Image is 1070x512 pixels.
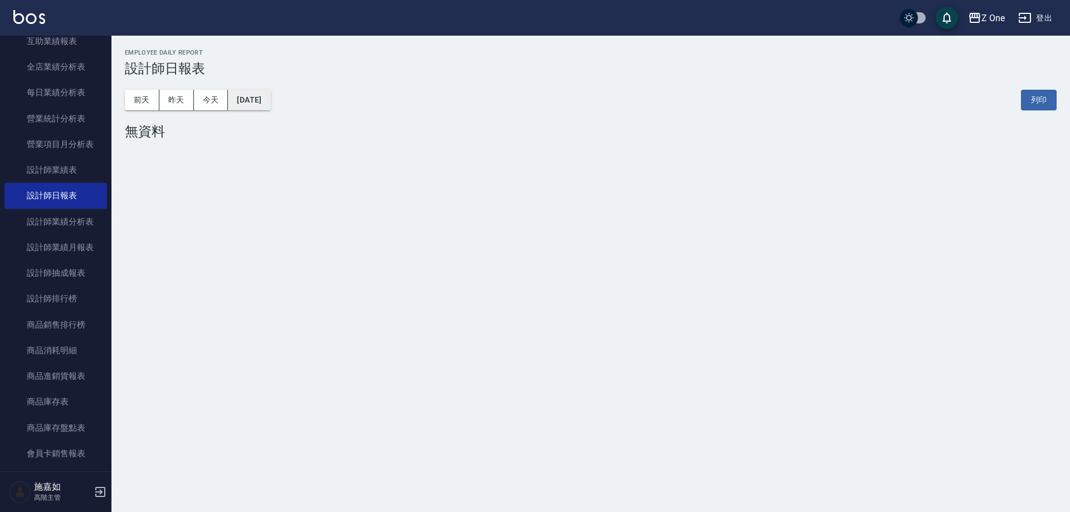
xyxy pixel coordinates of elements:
button: [DATE] [228,90,270,110]
a: 設計師排行榜 [4,286,107,311]
a: 營業統計分析表 [4,106,107,131]
a: 會員卡銷售報表 [4,441,107,466]
button: 前天 [125,90,159,110]
button: 昨天 [159,90,194,110]
a: 設計師日報表 [4,183,107,208]
a: 每日業績分析表 [4,80,107,105]
button: Z One [964,7,1009,30]
div: Z One [981,11,1005,25]
a: 設計師業績分析表 [4,209,107,235]
a: 商品消耗明細 [4,338,107,363]
a: 設計師抽成報表 [4,260,107,286]
a: 商品庫存表 [4,389,107,415]
img: Logo [13,10,45,24]
p: 高階主管 [34,493,91,503]
div: 無資料 [125,124,1057,139]
button: 今天 [194,90,228,110]
a: 商品銷售排行榜 [4,312,107,338]
a: 設計師業績表 [4,157,107,183]
img: Person [9,481,31,503]
button: 登出 [1014,8,1057,28]
a: 設計師業績月報表 [4,235,107,260]
a: 服務扣項明細表 [4,466,107,492]
h3: 設計師日報表 [125,61,1057,76]
h2: Employee Daily Report [125,49,1057,56]
a: 互助業績報表 [4,28,107,54]
h5: 施嘉如 [34,481,91,493]
button: save [936,7,958,29]
a: 營業項目月分析表 [4,131,107,157]
a: 商品進銷貨報表 [4,363,107,389]
a: 全店業績分析表 [4,54,107,80]
button: 列印 [1021,90,1057,110]
a: 商品庫存盤點表 [4,415,107,441]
